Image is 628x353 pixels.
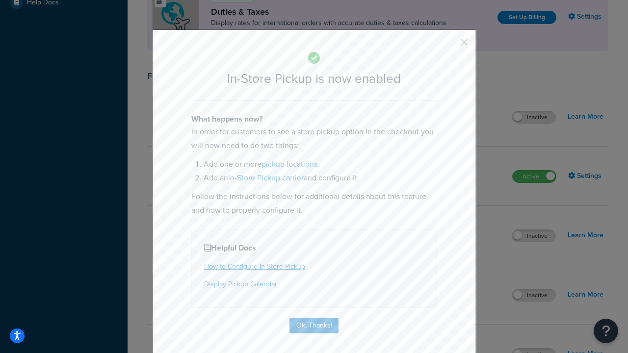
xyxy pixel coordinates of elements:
a: In-Store Pickup carrier [228,172,304,183]
a: pickup locations [262,158,317,170]
li: Add one or more . [204,157,437,171]
a: Display Pickup Calendar [204,279,277,289]
a: How to Configure In-Store Pickup [204,261,305,272]
h2: In-Store Pickup is now enabled [191,72,437,86]
h4: Helpful Docs [204,242,424,254]
h4: What happens now? [191,113,437,125]
p: In order for customers to see a store pickup option in the checkout you will now need to do two t... [191,125,437,152]
li: Add an and configure it. [204,171,437,185]
p: Follow the instructions below for additional details about this feature and how to properly confi... [191,190,437,217]
button: Ok, Thanks! [289,318,339,333]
